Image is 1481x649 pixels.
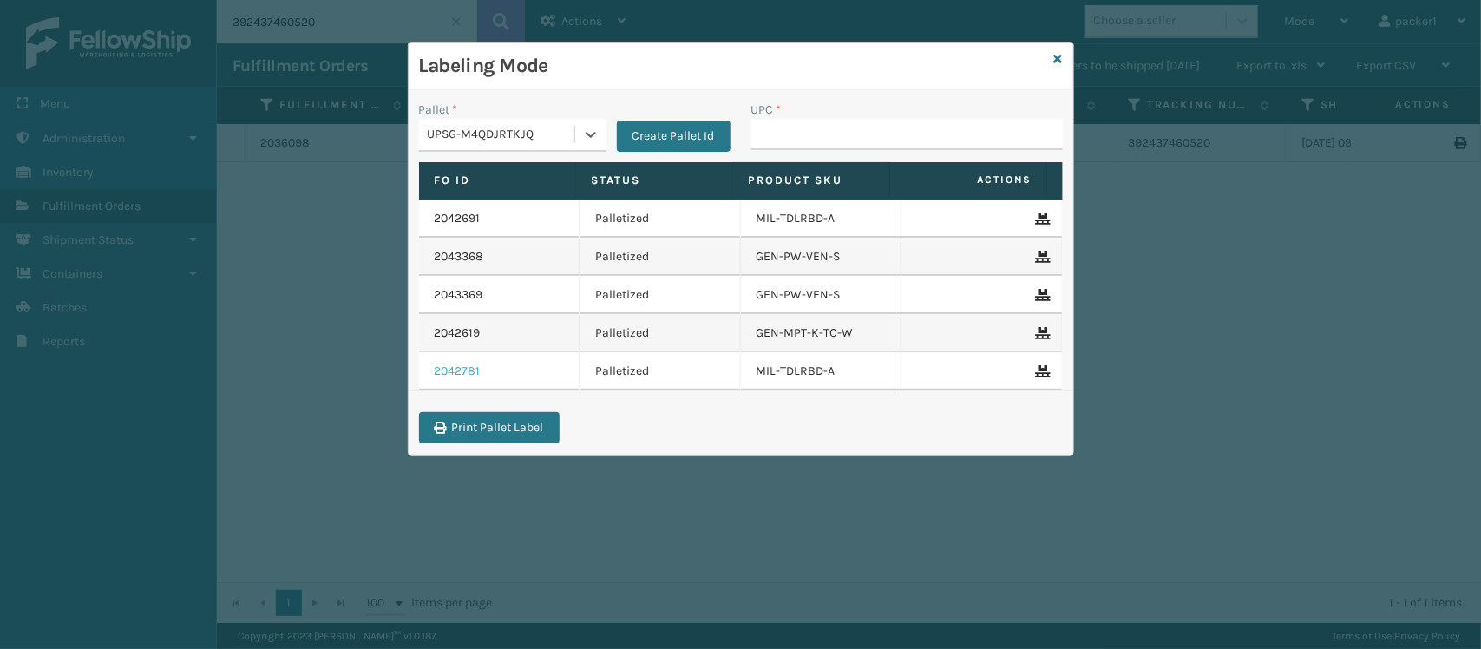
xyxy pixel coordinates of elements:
[580,238,741,276] td: Palletized
[741,314,902,352] td: GEN-MPT-K-TC-W
[435,286,483,304] a: 2043369
[592,173,717,188] label: Status
[1036,251,1046,263] i: Remove From Pallet
[419,53,1047,79] h3: Labeling Mode
[580,352,741,390] td: Palletized
[741,200,902,238] td: MIL-TDLRBD-A
[617,121,731,152] button: Create Pallet Id
[580,314,741,352] td: Palletized
[749,173,874,188] label: Product SKU
[580,276,741,314] td: Palletized
[435,173,560,188] label: Fo Id
[419,412,560,443] button: Print Pallet Label
[741,238,902,276] td: GEN-PW-VEN-S
[1036,365,1046,377] i: Remove From Pallet
[435,324,481,342] a: 2042619
[895,166,1043,194] span: Actions
[1036,327,1046,339] i: Remove From Pallet
[435,248,484,265] a: 2043368
[419,101,458,119] label: Pallet
[435,210,481,227] a: 2042691
[428,126,576,144] div: UPSG-M4QDJRTKJQ
[580,200,741,238] td: Palletized
[435,363,481,380] a: 2042781
[1036,213,1046,225] i: Remove From Pallet
[1036,289,1046,301] i: Remove From Pallet
[741,276,902,314] td: GEN-PW-VEN-S
[741,352,902,390] td: MIL-TDLRBD-A
[751,101,782,119] label: UPC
